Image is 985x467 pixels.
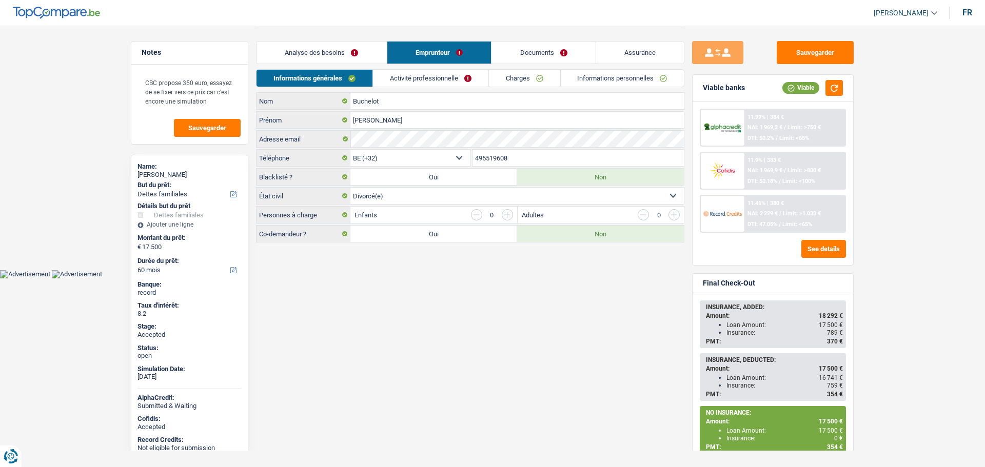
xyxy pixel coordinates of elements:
a: Informations générales [257,70,372,87]
span: Limit: <65% [782,221,812,228]
span: 17 500 € [819,427,843,434]
span: / [779,221,781,228]
span: NAI: 1 969,9 € [747,167,782,174]
span: / [784,124,786,131]
button: See details [801,240,846,258]
div: Record Credits: [137,436,242,444]
button: Sauvegarder [777,41,854,64]
label: Durée du prêt: [137,257,240,265]
a: Analyse des besoins [257,42,387,64]
div: Détails but du prêt [137,202,242,210]
span: NAI: 1 969,2 € [747,124,782,131]
h5: Notes [142,48,238,57]
label: Téléphone [257,150,350,166]
div: open [137,352,242,360]
div: Simulation Date: [137,365,242,373]
div: Amount: [706,312,843,319]
label: Oui [350,169,517,185]
div: [DATE] [137,373,242,381]
span: Limit: >1.033 € [783,210,821,217]
div: 11.45% | 380 € [747,200,784,207]
span: / [779,178,781,185]
label: Personnes à charge [257,207,350,223]
div: Insurance: [726,329,843,336]
a: Charges [489,70,560,87]
div: INSURANCE, DEDUCTED: [706,356,843,363]
span: / [776,135,778,141]
label: But du prêt: [137,181,240,189]
label: Non [517,169,684,185]
div: Insurance: [726,382,843,389]
img: AlphaCredit [703,122,741,134]
label: Nom [257,93,350,109]
span: 759 € [827,382,843,389]
div: Banque: [137,280,242,289]
div: AlphaCredit: [137,394,242,402]
div: 11.99% | 384 € [747,114,784,120]
span: Limit: >800 € [787,167,821,174]
img: Record Credits [703,204,741,223]
button: Sauvegarder [174,119,241,137]
div: [PERSON_NAME] [137,171,242,179]
div: Accepted [137,331,242,339]
label: État civil [257,188,350,204]
div: Loan Amount: [726,321,843,329]
span: 789 € [827,329,843,336]
div: Insurance: [726,435,843,442]
div: Cofidis: [137,415,242,423]
div: Ajouter une ligne [137,221,242,228]
div: NO INSURANCE: [706,409,843,416]
span: Limit: >750 € [787,124,821,131]
span: 0 € [834,435,843,442]
div: INSURANCE, ADDED: [706,303,843,311]
span: Limit: <65% [779,135,809,141]
div: record [137,289,242,297]
div: Viable [782,82,819,93]
span: 17 500 € [819,321,843,329]
div: Name: [137,163,242,171]
span: / [784,167,786,174]
span: 17 500 € [819,365,843,372]
div: 0 [654,212,663,218]
span: 17 500 € [819,418,843,425]
label: Oui [350,226,517,242]
a: Informations personnelles [561,70,684,87]
div: fr [962,8,972,17]
span: 370 € [827,338,843,345]
span: 354 € [827,391,843,398]
label: Blacklisté ? [257,169,350,185]
a: Activité professionnelle [373,70,488,87]
div: 0 [487,212,497,218]
div: PMT: [706,338,843,345]
label: Co-demandeur ? [257,226,350,242]
span: NAI: 2 229 € [747,210,778,217]
span: / [779,210,781,217]
div: Loan Amount: [726,374,843,381]
label: Adultes [522,212,544,218]
label: Prénom [257,112,350,128]
span: DTI: 50.2% [747,135,774,141]
div: Amount: [706,365,843,372]
div: Taux d'intérêt: [137,301,242,310]
span: DTI: 47.05% [747,221,777,228]
div: Accepted [137,423,242,431]
div: PMT: [706,391,843,398]
label: Adresse email [257,131,350,147]
div: Amount: [706,418,843,425]
span: 16 741 € [819,374,843,381]
div: Final Check-Out [703,279,755,288]
span: DTI: 50.18% [747,178,777,185]
img: TopCompare Logo [13,7,100,19]
div: 11.9% | 383 € [747,157,781,164]
a: Emprunteur [387,42,491,64]
img: Advertisement [52,270,102,278]
span: [PERSON_NAME] [874,9,929,17]
label: Non [517,226,684,242]
div: 8.2 [137,310,242,318]
span: 18 292 € [819,312,843,319]
img: Cofidis [703,161,741,180]
div: Not eligible for submission [137,444,242,452]
span: € [137,243,141,251]
div: Stage: [137,322,242,331]
input: 401020304 [472,150,684,166]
